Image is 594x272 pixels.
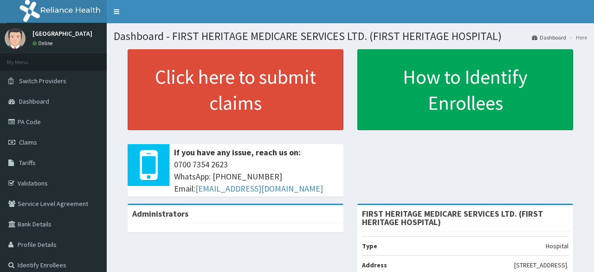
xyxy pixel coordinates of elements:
span: Tariffs [19,159,36,167]
span: Switch Providers [19,77,66,85]
a: [EMAIL_ADDRESS][DOMAIN_NAME] [195,183,323,194]
p: Hospital [546,241,568,251]
span: Dashboard [19,97,49,106]
b: Address [362,261,387,269]
a: How to Identify Enrollees [357,49,573,130]
span: Claims [19,138,37,146]
a: Click here to submit claims [128,49,343,130]
span: 0700 7354 2623 WhatsApp: [PHONE_NUMBER] Email: [174,159,339,194]
b: If you have any issue, reach us on: [174,147,301,158]
p: [STREET_ADDRESS]. [514,260,568,270]
strong: FIRST HERITAGE MEDICARE SERVICES LTD. (FIRST HERITAGE HOSPITAL) [362,208,543,227]
a: Online [32,40,55,46]
img: User Image [5,28,26,49]
a: Dashboard [532,33,566,41]
h1: Dashboard - FIRST HERITAGE MEDICARE SERVICES LTD. (FIRST HERITAGE HOSPITAL) [114,30,587,42]
li: Here [567,33,587,41]
b: Administrators [132,208,188,219]
p: [GEOGRAPHIC_DATA] [32,30,92,37]
b: Type [362,242,377,250]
